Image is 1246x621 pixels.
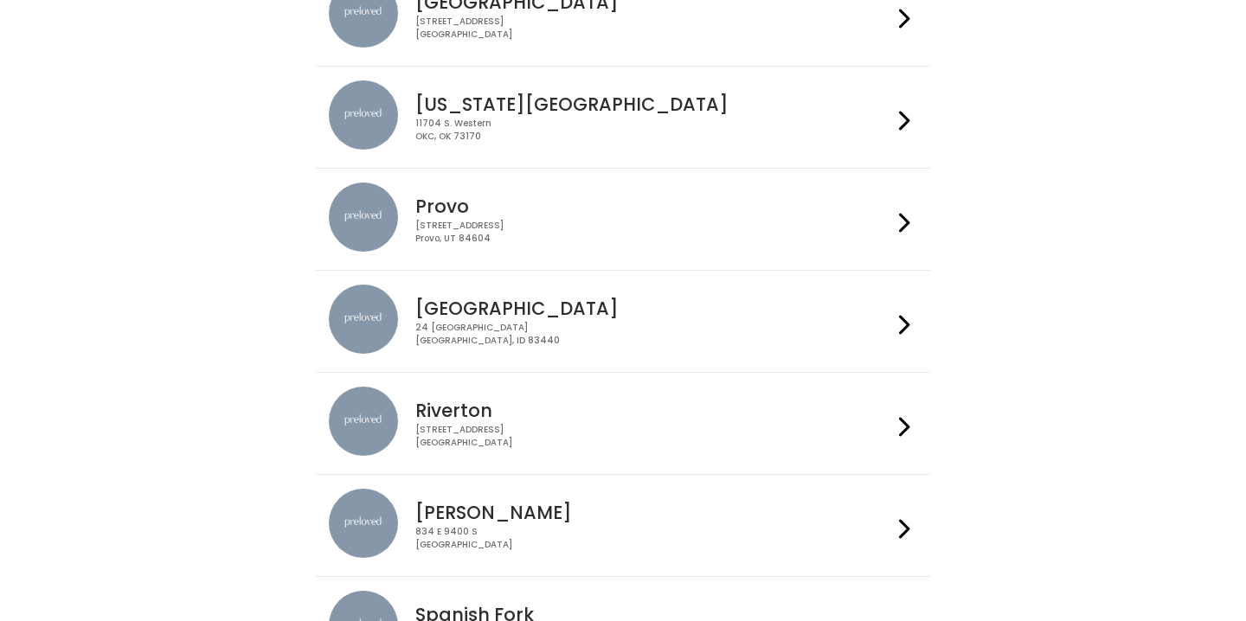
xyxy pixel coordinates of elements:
div: [STREET_ADDRESS] [GEOGRAPHIC_DATA] [415,424,891,449]
img: preloved location [329,387,398,456]
div: 834 E 9400 S [GEOGRAPHIC_DATA] [415,526,891,551]
h4: Provo [415,196,891,216]
a: preloved location Provo [STREET_ADDRESS]Provo, UT 84604 [329,182,916,256]
h4: Riverton [415,400,891,420]
h4: [GEOGRAPHIC_DATA] [415,298,891,318]
div: 24 [GEOGRAPHIC_DATA] [GEOGRAPHIC_DATA], ID 83440 [415,322,891,347]
a: preloved location Riverton [STREET_ADDRESS][GEOGRAPHIC_DATA] [329,387,916,460]
a: preloved location [GEOGRAPHIC_DATA] 24 [GEOGRAPHIC_DATA][GEOGRAPHIC_DATA], ID 83440 [329,285,916,358]
a: preloved location [PERSON_NAME] 834 E 9400 S[GEOGRAPHIC_DATA] [329,489,916,562]
img: preloved location [329,182,398,252]
img: preloved location [329,285,398,354]
h4: [US_STATE][GEOGRAPHIC_DATA] [415,94,891,114]
div: 11704 S. Western OKC, OK 73170 [415,118,891,143]
h4: [PERSON_NAME] [415,503,891,522]
div: [STREET_ADDRESS] Provo, UT 84604 [415,220,891,245]
img: preloved location [329,489,398,558]
div: [STREET_ADDRESS] [GEOGRAPHIC_DATA] [415,16,891,41]
a: preloved location [US_STATE][GEOGRAPHIC_DATA] 11704 S. WesternOKC, OK 73170 [329,80,916,154]
img: preloved location [329,80,398,150]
